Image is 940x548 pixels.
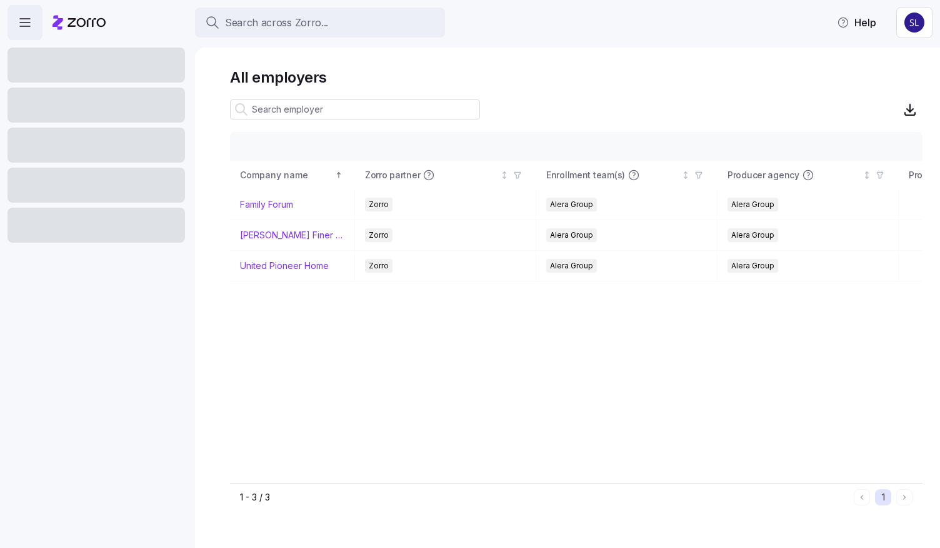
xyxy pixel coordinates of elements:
div: Sorted ascending [334,171,343,180]
button: 1 [875,489,891,505]
th: Enrollment team(s)Not sorted [536,161,717,190]
a: [PERSON_NAME] Finer Meats [240,229,344,241]
span: Alera Group [550,198,593,211]
span: Zorro [369,228,389,242]
th: Zorro partnerNot sorted [355,161,536,190]
span: Alera Group [550,228,593,242]
div: Not sorted [681,171,690,180]
span: Producer agency [727,169,799,181]
span: Alera Group [731,228,774,242]
a: Family Forum [240,198,293,211]
img: 9541d6806b9e2684641ca7bfe3afc45a [904,13,924,33]
span: Zorro [369,198,389,211]
h1: All employers [230,68,922,87]
button: Previous page [854,489,870,505]
button: Next page [896,489,912,505]
th: Producer agencyNot sorted [717,161,899,190]
div: Company name [240,168,332,182]
div: Not sorted [862,171,871,180]
div: Not sorted [500,171,509,180]
div: 1 - 3 / 3 [240,491,849,504]
span: Alera Group [550,259,593,273]
button: Help [827,10,886,35]
span: Alera Group [731,198,774,211]
span: Alera Group [731,259,774,273]
span: Enrollment team(s) [546,169,625,181]
button: Search across Zorro... [195,8,445,38]
span: Zorro partner [365,169,420,181]
span: Zorro [369,259,389,273]
input: Search employer [230,99,480,119]
a: United Pioneer Home [240,260,329,272]
span: Help [837,15,876,30]
th: Company nameSorted ascending [230,161,355,190]
span: Search across Zorro... [225,15,328,31]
